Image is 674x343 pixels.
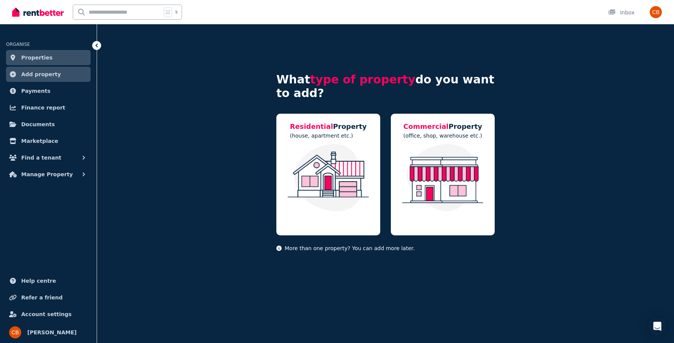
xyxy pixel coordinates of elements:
h4: What do you want to add? [276,73,495,100]
p: (office, shop, warehouse etc.) [403,132,482,139]
p: (house, apartment etc.) [290,132,367,139]
span: Commercial [403,122,448,130]
span: Add property [21,70,61,79]
span: Documents [21,120,55,129]
p: More than one property? You can add more later. [276,244,495,252]
a: Refer a friend [6,290,91,305]
a: Account settings [6,307,91,322]
span: Marketplace [21,136,58,146]
img: Catherine Ball [650,6,662,18]
span: Residential [290,122,333,130]
span: Find a tenant [21,153,61,162]
a: Properties [6,50,91,65]
img: RentBetter [12,6,64,18]
div: Open Intercom Messenger [648,317,666,335]
a: Add property [6,67,91,82]
span: type of property [310,73,415,86]
button: Manage Property [6,167,91,182]
a: Finance report [6,100,91,115]
img: Catherine Ball [9,326,21,338]
span: Help centre [21,276,56,285]
a: Marketplace [6,133,91,149]
h5: Property [403,121,482,132]
a: Documents [6,117,91,132]
a: Help centre [6,273,91,288]
button: Find a tenant [6,150,91,165]
div: Inbox [608,9,635,16]
span: Refer a friend [21,293,63,302]
img: Commercial Property [398,144,487,211]
span: Properties [21,53,53,62]
span: Payments [21,86,50,96]
span: Account settings [21,310,72,319]
img: Residential Property [284,144,373,211]
span: Manage Property [21,170,73,179]
a: Payments [6,83,91,99]
span: Finance report [21,103,65,112]
span: k [175,9,178,15]
span: [PERSON_NAME] [27,328,77,337]
span: ORGANISE [6,42,30,47]
h5: Property [290,121,367,132]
